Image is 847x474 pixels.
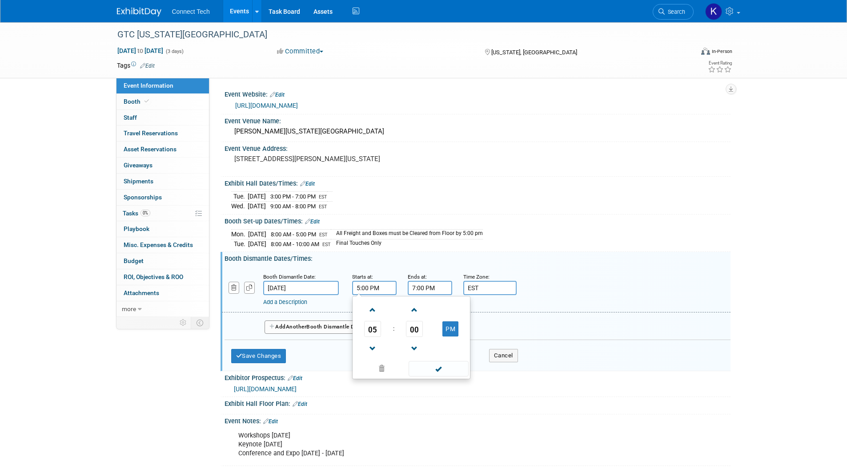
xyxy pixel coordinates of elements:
[117,61,155,70] td: Tags
[231,349,286,363] button: Save Changes
[270,92,285,98] a: Edit
[354,363,409,375] a: Clear selection
[708,61,732,65] div: Event Rating
[408,363,469,376] a: Done
[122,305,136,312] span: more
[408,281,452,295] input: End Time
[265,320,368,334] button: AddAnotherBooth Dismantle Date
[235,102,298,109] a: [URL][DOMAIN_NAME]
[248,192,266,202] td: [DATE]
[263,274,316,280] small: Booth Dismantle Date:
[114,27,680,43] div: GTC [US_STATE][GEOGRAPHIC_DATA]
[124,273,183,280] span: ROI, Objectives & ROO
[442,321,458,336] button: PM
[665,8,685,15] span: Search
[225,88,731,99] div: Event Website:
[331,239,483,248] td: Final Touches Only
[270,203,316,210] span: 9:00 AM - 8:00 PM
[286,324,307,330] span: Another
[248,202,266,211] td: [DATE]
[331,230,483,239] td: All Freight and Boxes must be Cleared from Floor by 5:00 pm
[293,401,307,407] a: Edit
[352,281,397,295] input: Start Time
[364,298,381,321] a: Increment Hour
[116,142,209,157] a: Asset Reservations
[463,274,490,280] small: Time Zone:
[124,82,173,89] span: Event Information
[231,202,248,211] td: Wed.
[364,321,381,337] span: Pick Hour
[172,8,210,15] span: Connect Tech
[263,418,278,425] a: Edit
[136,47,145,54] span: to
[701,48,710,55] img: Format-Inperson.png
[232,427,633,462] div: Workshops [DATE] Keynote [DATE] Conference and Expo [DATE] - [DATE]
[489,349,518,362] button: Cancel
[705,3,722,20] img: Kara Price
[116,237,209,253] a: Misc. Expenses & Credits
[300,181,315,187] a: Edit
[248,239,266,248] td: [DATE]
[140,63,155,69] a: Edit
[116,78,209,93] a: Event Information
[491,49,577,56] span: [US_STATE], [GEOGRAPHIC_DATA]
[124,98,151,105] span: Booth
[176,317,191,328] td: Personalize Event Tab Strip
[145,99,149,104] i: Booth reservation complete
[406,337,423,360] a: Decrement Minute
[225,252,731,263] div: Booth Dismantle Dates/Times:
[117,8,161,16] img: ExhibitDay
[124,194,162,201] span: Sponsorships
[406,298,423,321] a: Increment Minute
[711,48,732,55] div: In-Person
[124,241,193,248] span: Misc. Expenses & Credits
[124,289,159,296] span: Attachments
[116,126,209,141] a: Travel Reservations
[116,190,209,205] a: Sponsorships
[116,269,209,285] a: ROI, Objectives & ROO
[225,371,731,383] div: Exhibitor Prospectus:
[274,47,327,56] button: Committed
[124,162,153,169] span: Giveaways
[263,299,307,305] a: Add a Description
[124,225,149,232] span: Playbook
[406,321,423,337] span: Pick Minute
[391,321,396,337] td: :
[124,178,153,185] span: Shipments
[352,274,373,280] small: Starts at:
[124,130,178,137] span: Travel Reservations
[641,46,733,60] div: Event Format
[165,49,184,54] span: (3 days)
[225,177,731,188] div: Exhibit Hall Dates/Times:
[191,317,209,328] td: Toggle Event Tabs
[116,110,209,126] a: Staff
[225,414,731,426] div: Event Notes:
[140,210,150,216] span: 0%
[225,397,731,409] div: Exhibit Hall Floor Plan:
[319,194,327,200] span: EST
[123,210,150,217] span: Tasks
[322,242,331,247] span: EST
[116,206,209,221] a: Tasks0%
[225,215,731,226] div: Booth Set-up Dates/Times:
[116,221,209,237] a: Playbook
[124,114,137,121] span: Staff
[116,158,209,173] a: Giveaways
[288,375,302,381] a: Edit
[305,219,320,225] a: Edit
[231,239,248,248] td: Tue.
[271,241,319,247] span: 8:00 AM - 10:00 AM
[231,192,248,202] td: Tue.
[124,146,177,153] span: Asset Reservations
[231,125,724,138] div: [PERSON_NAME][US_STATE][GEOGRAPHIC_DATA]
[263,281,339,295] input: Date
[364,337,381,360] a: Decrement Hour
[234,385,297,393] a: [URL][DOMAIN_NAME]
[234,155,426,163] pre: [STREET_ADDRESS][PERSON_NAME][US_STATE]
[463,281,517,295] input: Time Zone
[225,142,731,153] div: Event Venue Address:
[231,230,248,239] td: Mon.
[248,230,266,239] td: [DATE]
[271,231,316,238] span: 8:00 AM - 5:00 PM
